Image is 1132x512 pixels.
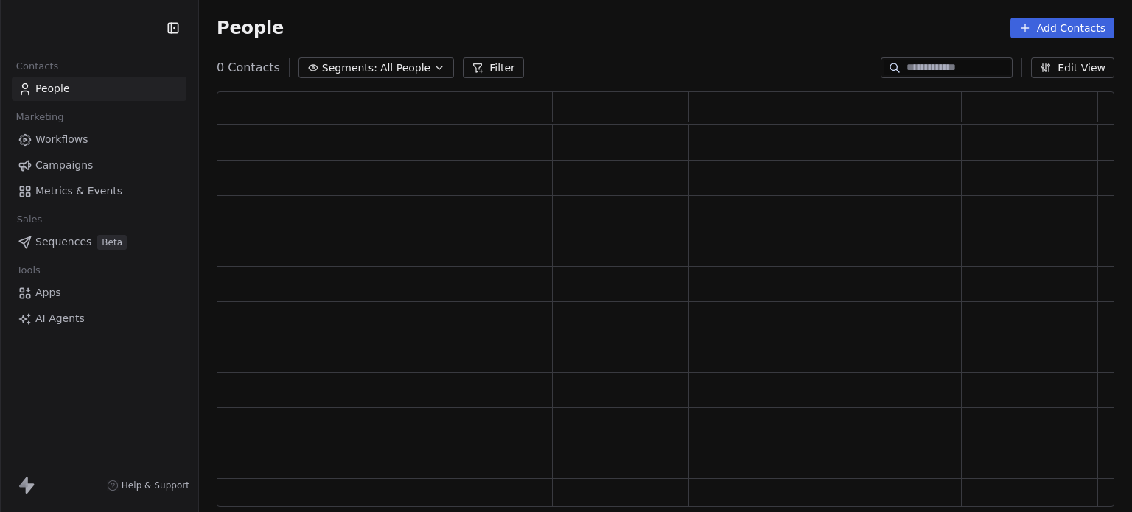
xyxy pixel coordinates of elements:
[463,57,524,78] button: Filter
[12,77,186,101] a: People
[12,230,186,254] a: SequencesBeta
[35,234,91,250] span: Sequences
[35,158,93,173] span: Campaigns
[12,153,186,178] a: Campaigns
[35,132,88,147] span: Workflows
[12,281,186,305] a: Apps
[35,285,61,301] span: Apps
[380,60,430,76] span: All People
[10,208,49,231] span: Sales
[12,306,186,331] a: AI Agents
[1010,18,1114,38] button: Add Contacts
[10,106,70,128] span: Marketing
[122,480,189,491] span: Help & Support
[1031,57,1114,78] button: Edit View
[217,17,284,39] span: People
[35,81,70,97] span: People
[217,59,280,77] span: 0 Contacts
[97,235,127,250] span: Beta
[10,55,65,77] span: Contacts
[12,127,186,152] a: Workflows
[35,311,85,326] span: AI Agents
[35,183,122,199] span: Metrics & Events
[322,60,377,76] span: Segments:
[10,259,46,281] span: Tools
[12,179,186,203] a: Metrics & Events
[107,480,189,491] a: Help & Support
